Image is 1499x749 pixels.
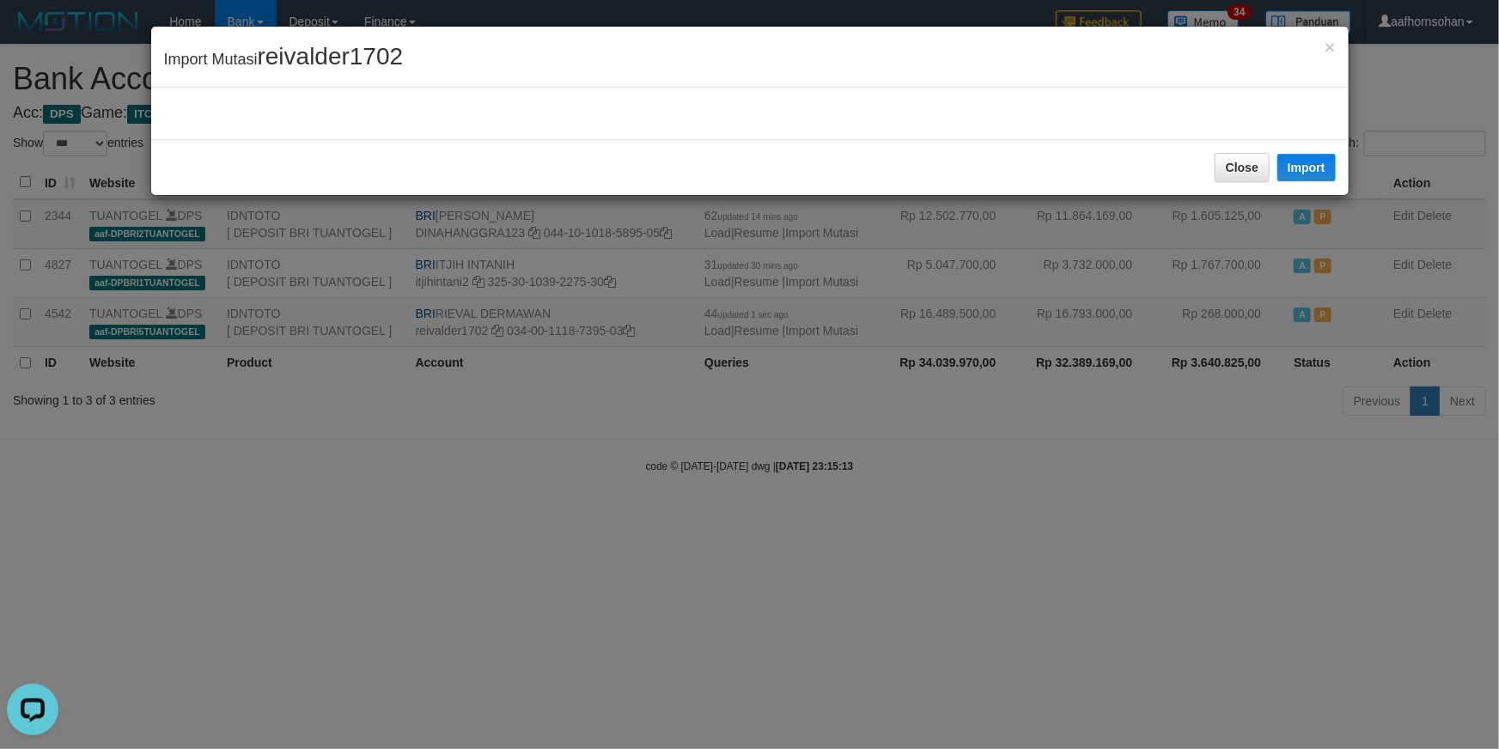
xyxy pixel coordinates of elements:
button: Import [1277,154,1336,181]
span: × [1325,37,1335,57]
button: Open LiveChat chat widget [7,7,58,58]
button: Close [1215,153,1270,182]
span: reivalder1702 [258,43,404,70]
span: Import Mutasi [164,51,404,68]
button: Close [1325,38,1335,56]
